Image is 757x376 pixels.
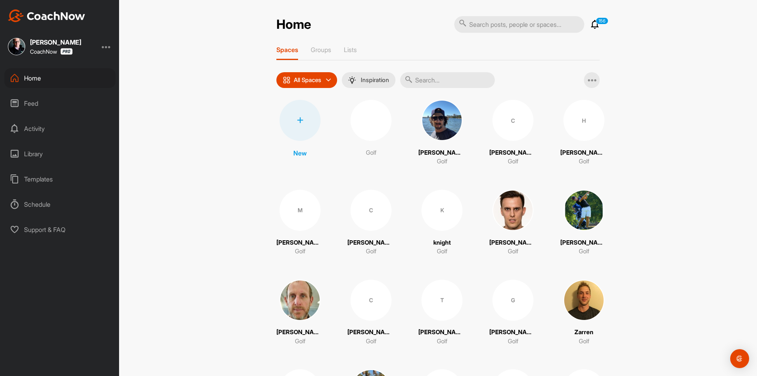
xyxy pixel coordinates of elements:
p: New [293,148,307,158]
p: Inspiration [361,77,389,83]
p: [PERSON_NAME] [418,148,466,157]
a: T[PERSON_NAME]Golf [418,280,466,346]
div: H [563,100,604,141]
img: square_e5a1c8b45c7a489716c79f886f6a0dca.jpg [280,280,321,321]
div: M [280,190,321,231]
img: square_c52517cafae7cc9ad69740a6896fcb52.jpg [563,190,604,231]
p: Golf [579,157,589,166]
p: Golf [437,157,447,166]
input: Search posts, people or spaces... [454,16,584,33]
p: Spaces [276,46,298,54]
img: square_3693790e66a3519a47180c501abf0a57.jpg [563,280,604,321]
a: M[PERSON_NAME]Golf [276,190,324,256]
div: Feed [4,94,116,113]
p: [PERSON_NAME] [418,328,466,337]
p: Golf [508,337,518,346]
div: G [492,280,533,321]
img: CoachNow Pro [60,48,73,55]
a: C[PERSON_NAME]Golf [489,100,537,166]
div: C [351,190,392,231]
img: square_04ca77c7c53cd3339529e915fae3917d.jpg [492,190,533,231]
div: T [421,280,462,321]
div: Home [4,68,116,88]
p: [PERSON_NAME] [347,328,395,337]
p: [PERSON_NAME] [276,238,324,247]
h2: Home [276,17,311,32]
input: Search... [400,72,495,88]
p: knight [433,238,451,247]
p: Golf [508,247,518,256]
p: Golf [366,337,377,346]
img: square_d7b6dd5b2d8b6df5777e39d7bdd614c0.jpg [8,38,25,55]
div: Library [4,144,116,164]
p: Golf [366,148,377,157]
a: G[PERSON_NAME]Golf [489,280,537,346]
p: Golf [295,247,306,256]
div: Templates [4,169,116,189]
div: Open Intercom Messenger [730,349,749,368]
p: [PERSON_NAME] [276,328,324,337]
img: icon [283,76,291,84]
a: C[PERSON_NAME]Golf [347,190,395,256]
p: [PERSON_NAME] [489,328,537,337]
p: Golf [579,247,589,256]
p: Lists [344,46,357,54]
a: ZarrenGolf [560,280,608,346]
a: Golf [347,100,395,166]
p: [PERSON_NAME] [489,238,537,247]
div: Support & FAQ [4,220,116,239]
p: Golf [366,247,377,256]
p: Golf [437,337,447,346]
img: menuIcon [348,76,356,84]
div: K [421,190,462,231]
img: square_c74c483136c5a322e8c3ab00325b5695.jpg [421,100,462,141]
p: 156 [596,17,608,24]
p: Groups [311,46,331,54]
p: All Spaces [294,77,321,83]
div: CoachNow [30,48,73,55]
a: C[PERSON_NAME]Golf [347,280,395,346]
a: [PERSON_NAME]Golf [489,190,537,256]
p: [PERSON_NAME] [347,238,395,247]
div: Schedule [4,195,116,214]
div: C [351,280,392,321]
p: [PERSON_NAME] [560,238,608,247]
a: H[PERSON_NAME]Golf [560,100,608,166]
p: Golf [437,247,447,256]
p: Golf [508,157,518,166]
p: Golf [295,337,306,346]
p: Zarren [574,328,593,337]
img: CoachNow [8,9,85,22]
p: Golf [579,337,589,346]
a: [PERSON_NAME]Golf [418,100,466,166]
a: [PERSON_NAME]Golf [276,280,324,346]
p: [PERSON_NAME] [560,148,608,157]
a: [PERSON_NAME]Golf [560,190,608,256]
a: KknightGolf [418,190,466,256]
div: C [492,100,533,141]
div: [PERSON_NAME] [30,39,81,45]
p: [PERSON_NAME] [489,148,537,157]
div: Activity [4,119,116,138]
